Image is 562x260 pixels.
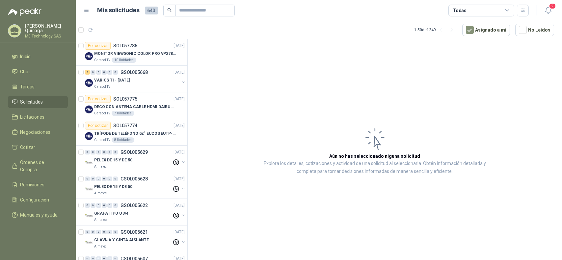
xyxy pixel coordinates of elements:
[20,211,58,219] span: Manuales y ayuda
[96,150,101,154] div: 0
[174,229,185,235] p: [DATE]
[96,70,101,75] div: 0
[113,230,118,234] div: 0
[113,203,118,208] div: 0
[462,24,510,36] button: Asignado a mi
[94,237,149,243] p: CLAVIJA Y CINTA AISLANTE
[174,176,185,182] p: [DATE]
[85,52,93,60] img: Company Logo
[120,203,148,208] p: GSOL005622
[94,130,176,137] p: TRÍPODE DE TELÉFONO 62“ EUCOS EUTP-010
[174,123,185,129] p: [DATE]
[94,217,107,223] p: Almatec
[76,119,187,146] a: Por cotizarSOL057774[DATE] Company LogoTRÍPODE DE TELÉFONO 62“ EUCOS EUTP-010Caracol TV8 Unidades
[107,70,112,75] div: 0
[102,230,107,234] div: 0
[120,70,148,75] p: GSOL005668
[113,177,118,181] div: 0
[8,178,68,191] a: Remisiones
[515,24,554,36] button: No Leídos
[8,50,68,63] a: Inicio
[25,24,68,33] p: [PERSON_NAME] Quiroga
[102,203,107,208] div: 0
[85,150,90,154] div: 0
[94,111,110,116] p: Caracol TV
[112,58,136,63] div: 10 Unidades
[94,157,132,163] p: PELEX DE 15 Y DE 50
[107,177,112,181] div: 0
[85,239,93,247] img: Company Logo
[25,34,68,38] p: M3 Technology SAS
[85,185,93,193] img: Company Logo
[97,6,140,15] h1: Mis solicitudes
[254,160,496,176] p: Explora los detalles, cotizaciones y actividad de una solicitud al seleccionarla. Obtén informaci...
[85,201,186,223] a: 0 0 0 0 0 0 GSOL005622[DATE] Company LogoGRAPA TIPO U 3/4Almatec
[94,104,176,110] p: DECO CON ANTENA CABLE HDMI DAIRU DR90014
[94,191,107,196] p: Almatec
[94,244,107,249] p: Almatec
[107,203,112,208] div: 0
[8,141,68,154] a: Cotizar
[453,7,467,14] div: Todas
[94,51,176,57] p: MONITOR VIEWSONIC COLOR PRO VP2786-4K
[85,132,93,140] img: Company Logo
[8,156,68,176] a: Órdenes de Compra
[20,83,35,90] span: Tareas
[20,98,43,106] span: Solicitudes
[113,70,118,75] div: 0
[85,148,186,169] a: 0 0 0 0 0 0 GSOL005629[DATE] Company LogoPELEX DE 15 Y DE 50Almatec
[85,122,111,130] div: Por cotizar
[91,70,95,75] div: 0
[96,203,101,208] div: 0
[174,96,185,102] p: [DATE]
[91,230,95,234] div: 0
[20,68,30,75] span: Chat
[85,159,93,167] img: Company Logo
[94,58,110,63] p: Caracol TV
[542,5,554,16] button: 2
[113,97,137,101] p: SOL057775
[20,144,36,151] span: Cotizar
[8,81,68,93] a: Tareas
[8,65,68,78] a: Chat
[330,153,420,160] h3: Aún no has seleccionado niguna solicitud
[91,203,95,208] div: 0
[414,25,457,35] div: 1 - 50 de 1249
[20,53,31,60] span: Inicio
[85,79,93,87] img: Company Logo
[102,150,107,154] div: 0
[112,111,134,116] div: 7 Unidades
[8,111,68,123] a: Licitaciones
[8,96,68,108] a: Solicitudes
[113,150,118,154] div: 0
[113,123,137,128] p: SOL057774
[167,8,172,12] span: search
[76,39,187,66] a: Por cotizarSOL057785[DATE] Company LogoMONITOR VIEWSONIC COLOR PRO VP2786-4KCaracol TV10 Unidades
[549,3,556,9] span: 2
[8,8,41,16] img: Logo peakr
[20,129,51,136] span: Negociaciones
[85,175,186,196] a: 0 0 0 0 0 0 GSOL005628[DATE] Company LogoPELEX DE 15 Y DE 50Almatec
[102,177,107,181] div: 0
[85,42,111,50] div: Por cotizar
[120,177,148,181] p: GSOL005628
[96,230,101,234] div: 0
[174,202,185,209] p: [DATE]
[85,68,186,89] a: 8 0 0 0 0 0 GSOL005668[DATE] Company LogoVARIOS TI - [DATE]Caracol TV
[113,43,137,48] p: SOL057785
[120,230,148,234] p: GSOL005621
[91,177,95,181] div: 0
[94,84,110,89] p: Caracol TV
[112,137,134,143] div: 8 Unidades
[94,137,110,143] p: Caracol TV
[76,92,187,119] a: Por cotizarSOL057775[DATE] Company LogoDECO CON ANTENA CABLE HDMI DAIRU DR90014Caracol TV7 Unidades
[20,113,45,121] span: Licitaciones
[8,126,68,138] a: Negociaciones
[174,69,185,76] p: [DATE]
[20,181,45,188] span: Remisiones
[85,230,90,234] div: 0
[107,150,112,154] div: 0
[85,70,90,75] div: 8
[85,212,93,220] img: Company Logo
[94,164,107,169] p: Almatec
